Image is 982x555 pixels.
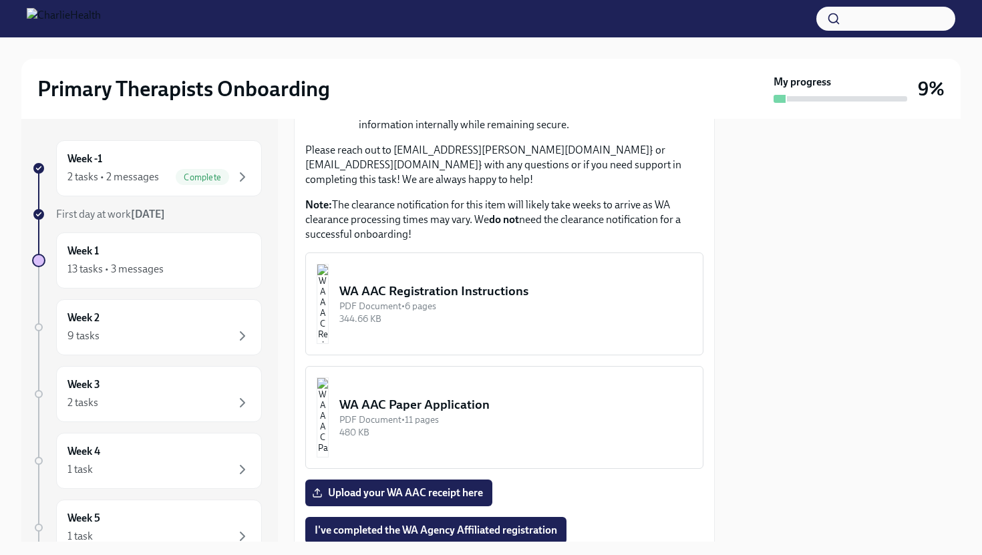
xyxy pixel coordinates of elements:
h6: Week 4 [67,444,100,459]
h6: Week -1 [67,152,102,166]
a: Week 32 tasks [32,366,262,422]
div: 1 task [67,462,93,477]
span: Upload your WA AAC receipt here [315,486,483,500]
a: Week 113 tasks • 3 messages [32,232,262,289]
button: I've completed the WA Agency Affiliated registration [305,517,566,544]
div: PDF Document • 6 pages [339,300,692,313]
h3: 9% [918,77,945,101]
strong: Note: [305,198,332,211]
label: Upload your WA AAC receipt here [305,480,492,506]
p: The clearance notification for this item will likely take weeks to arrive as WA clearance process... [305,198,703,242]
strong: [DATE] [131,208,165,220]
div: WA AAC Registration Instructions [339,283,692,300]
h6: Week 1 [67,244,99,258]
a: Week 29 tasks [32,299,262,355]
img: WA AAC Paper Application [317,377,329,457]
a: First day at work[DATE] [32,207,262,222]
h6: Week 2 [67,311,100,325]
h2: Primary Therapists Onboarding [37,75,330,102]
div: 480 KB [339,426,692,439]
span: Complete [176,172,229,182]
button: WA AAC Registration InstructionsPDF Document•6 pages344.66 KB [305,252,703,355]
a: Week 41 task [32,433,262,489]
a: Week -12 tasks • 2 messagesComplete [32,140,262,196]
div: 13 tasks • 3 messages [67,262,164,276]
div: PDF Document • 11 pages [339,413,692,426]
div: 2 tasks [67,395,98,410]
span: First day at work [56,208,165,220]
span: I've completed the WA Agency Affiliated registration [315,524,557,537]
div: 9 tasks [67,329,100,343]
strong: My progress [774,75,831,89]
div: WA AAC Paper Application [339,396,692,413]
h6: Week 5 [67,511,100,526]
div: 344.66 KB [339,313,692,325]
strong: do not [489,213,519,226]
img: CharlieHealth [27,8,101,29]
img: WA AAC Registration Instructions [317,264,329,344]
button: WA AAC Paper ApplicationPDF Document•11 pages480 KB [305,366,703,469]
p: Please reach out to [EMAIL_ADDRESS][PERSON_NAME][DOMAIN_NAME]} or [EMAIL_ADDRESS][DOMAIN_NAME]} w... [305,143,703,187]
div: 1 task [67,529,93,544]
div: 2 tasks • 2 messages [67,170,159,184]
h6: Week 3 [67,377,100,392]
